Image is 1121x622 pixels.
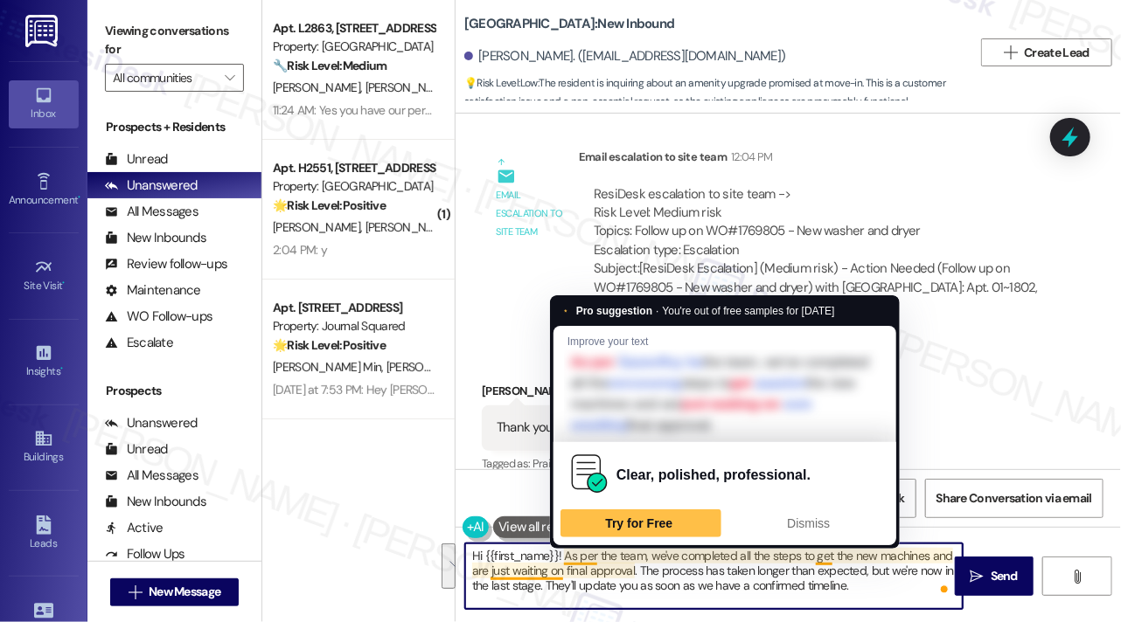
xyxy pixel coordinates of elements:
[273,197,386,213] strong: 🌟 Risk Level: Positive
[273,299,435,317] div: Apt. [STREET_ADDRESS]
[105,150,168,169] div: Unread
[105,519,164,537] div: Active
[783,489,904,508] span: Get Conversation Link
[105,466,198,485] div: All Messages
[366,79,453,95] span: [PERSON_NAME]
[273,79,366,95] span: [PERSON_NAME]
[63,277,66,289] span: •
[464,15,674,33] b: [GEOGRAPHIC_DATA]: New Inbound
[78,191,80,204] span: •
[273,19,435,38] div: Apt. L2863, [STREET_ADDRESS][PERSON_NAME]
[87,118,261,136] div: Prospects + Residents
[497,418,553,437] div: Thank you
[60,363,63,375] span: •
[110,578,240,606] button: New Message
[273,359,386,375] span: [PERSON_NAME] Min
[105,229,206,247] div: New Inbounds
[105,308,212,326] div: WO Follow-ups
[105,334,173,352] div: Escalate
[497,186,565,242] div: Email escalation to site team
[129,585,142,599] i: 
[273,177,435,196] div: Property: [GEOGRAPHIC_DATA]
[113,64,216,92] input: All communities
[25,15,61,47] img: ResiDesk Logo
[273,317,435,335] div: Property: Journal Squared
[105,255,227,273] div: Review follow-ups
[1025,44,1090,62] span: Create Lead
[273,219,366,235] span: [PERSON_NAME]
[105,203,198,221] div: All Messages
[273,242,327,258] div: 2:04 PM: y
[925,479,1104,518] button: Share Conversation via email
[105,493,206,511] div: New Inbounds
[9,424,79,471] a: Buildings
[386,359,474,375] span: [PERSON_NAME]
[1004,45,1017,59] i: 
[936,489,1092,508] span: Share Conversation via email
[9,80,79,128] a: Inbox
[87,382,261,400] div: Prospects
[464,74,972,112] span: : The resident is inquiring about an amenity upgrade promised at move-in. This is a customer sati...
[594,259,1040,315] div: Subject: [ResiDesk Escalation] (Medium risk) - Action Needed (Follow up on WO#1769805 - New washe...
[9,338,79,385] a: Insights •
[273,58,386,73] strong: 🔧 Risk Level: Medium
[955,556,1034,596] button: Send
[105,440,168,459] div: Unread
[9,252,79,300] a: Site Visit •
[273,159,435,177] div: Apt. H2551, [STREET_ADDRESS][PERSON_NAME]
[482,382,609,406] div: [PERSON_NAME]
[366,219,453,235] span: [PERSON_NAME]
[464,47,786,66] div: [PERSON_NAME]. ([EMAIL_ADDRESS][DOMAIN_NAME])
[579,148,1055,172] div: Email escalation to site team
[105,17,244,64] label: Viewing conversations for
[105,176,198,195] div: Unanswered
[727,148,773,166] div: 12:04 PM
[464,76,538,90] strong: 💡 Risk Level: Low
[273,337,386,353] strong: 🌟 Risk Level: Positive
[991,567,1018,585] span: Send
[225,71,234,85] i: 
[105,545,185,563] div: Follow Ups
[273,38,435,56] div: Property: [GEOGRAPHIC_DATA]
[9,510,79,557] a: Leads
[981,38,1112,66] button: Create Lead
[594,185,1040,260] div: ResiDesk escalation to site team -> Risk Level: Medium risk Topics: Follow up on WO#1769805 - New...
[482,451,609,476] div: Tagged as:
[105,414,198,432] div: Unanswered
[465,543,963,609] textarea: To enrich screen reader interactions, please activate Accessibility in Grammarly extension settings
[971,570,984,584] i: 
[533,456,561,471] span: Praise
[1070,570,1083,584] i: 
[105,281,201,300] div: Maintenance
[149,583,220,601] span: New Message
